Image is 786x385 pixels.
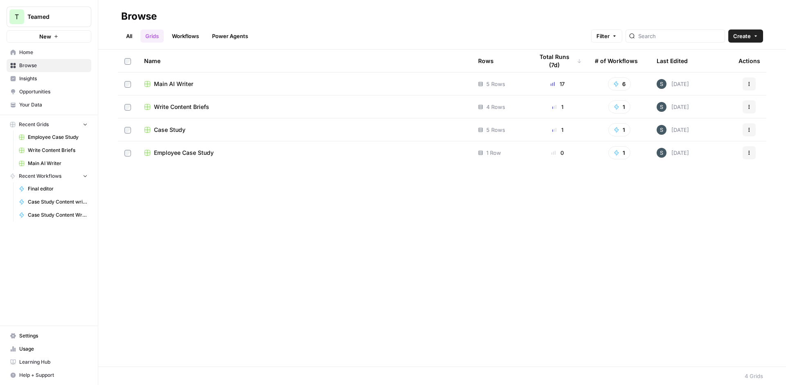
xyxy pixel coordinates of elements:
[608,123,630,136] button: 1
[19,62,88,69] span: Browse
[7,369,91,382] button: Help + Support
[28,198,88,206] span: Case Study Content writer
[154,103,209,111] span: Write Content Briefs
[608,77,631,91] button: 6
[121,29,137,43] a: All
[486,80,505,88] span: 5 Rows
[7,46,91,59] a: Home
[27,13,77,21] span: Teamed
[7,356,91,369] a: Learning Hub
[144,80,465,88] a: Main AI Writer
[533,80,582,88] div: 17
[591,29,622,43] button: Filter
[7,170,91,182] button: Recent Workflows
[7,98,91,111] a: Your Data
[7,342,91,356] a: Usage
[657,50,688,72] div: Last Edited
[7,59,91,72] a: Browse
[15,157,91,170] a: Main AI Writer
[19,371,88,379] span: Help + Support
[207,29,253,43] a: Power Agents
[657,102,689,112] div: [DATE]
[7,7,91,27] button: Workspace: Teamed
[7,329,91,342] a: Settings
[19,121,49,128] span: Recent Grids
[15,208,91,222] a: Case Study Content Writer
[595,50,638,72] div: # of Workflows
[608,100,630,113] button: 1
[7,118,91,131] button: Recent Grids
[486,149,501,157] span: 1 Row
[657,148,689,158] div: [DATE]
[19,345,88,353] span: Usage
[486,126,505,134] span: 5 Rows
[657,148,666,158] img: wr22xuj0hcyca7ve3yhbbn45oepg
[154,80,193,88] span: Main AI Writer
[7,72,91,85] a: Insights
[657,79,666,89] img: wr22xuj0hcyca7ve3yhbbn45oepg
[657,79,689,89] div: [DATE]
[144,50,465,72] div: Name
[657,102,666,112] img: wr22xuj0hcyca7ve3yhbbn45oepg
[19,332,88,340] span: Settings
[478,50,494,72] div: Rows
[19,358,88,366] span: Learning Hub
[19,49,88,56] span: Home
[144,149,465,157] a: Employee Case Study
[638,32,721,40] input: Search
[486,103,505,111] span: 4 Rows
[15,144,91,157] a: Write Content Briefs
[39,32,51,41] span: New
[745,372,763,380] div: 4 Grids
[15,195,91,208] a: Case Study Content writer
[15,12,19,22] span: T
[28,134,88,141] span: Employee Case Study
[154,126,185,134] span: Case Study
[533,149,582,157] div: 0
[19,88,88,95] span: Opportunities
[608,146,630,159] button: 1
[154,149,214,157] span: Employee Case Study
[28,147,88,154] span: Write Content Briefs
[657,125,689,135] div: [DATE]
[533,50,582,72] div: Total Runs (7d)
[657,125,666,135] img: wr22xuj0hcyca7ve3yhbbn45oepg
[121,10,157,23] div: Browse
[596,32,610,40] span: Filter
[28,160,88,167] span: Main AI Writer
[28,185,88,192] span: Final editor
[19,75,88,82] span: Insights
[15,182,91,195] a: Final editor
[739,50,760,72] div: Actions
[140,29,164,43] a: Grids
[7,30,91,43] button: New
[19,101,88,109] span: Your Data
[728,29,763,43] button: Create
[7,85,91,98] a: Opportunities
[144,126,465,134] a: Case Study
[167,29,204,43] a: Workflows
[28,211,88,219] span: Case Study Content Writer
[15,131,91,144] a: Employee Case Study
[19,172,61,180] span: Recent Workflows
[533,103,582,111] div: 1
[533,126,582,134] div: 1
[144,103,465,111] a: Write Content Briefs
[733,32,751,40] span: Create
